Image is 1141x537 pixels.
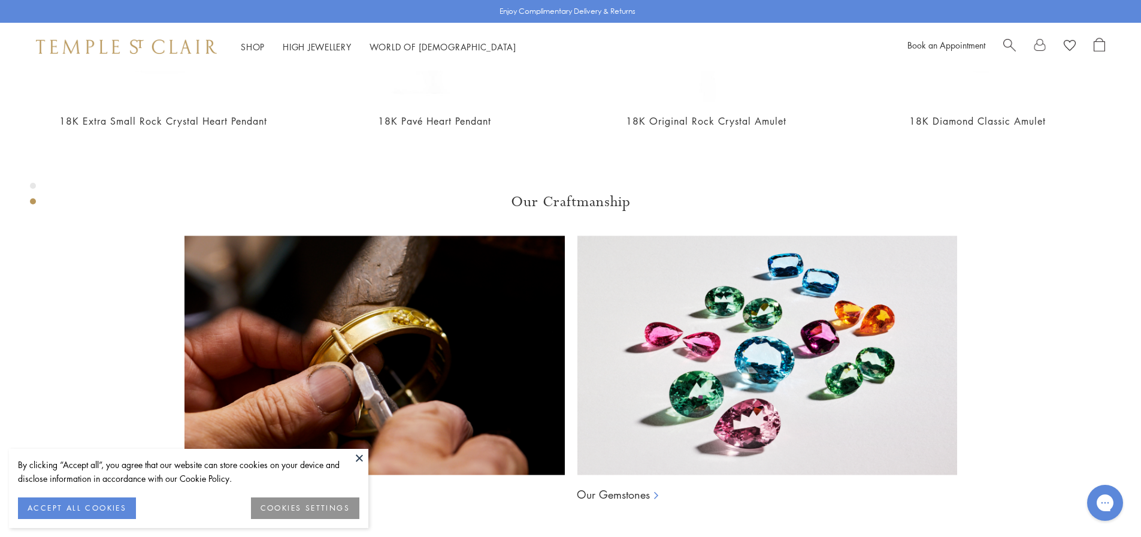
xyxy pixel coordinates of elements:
a: ShopShop [241,41,265,53]
a: Search [1003,38,1016,56]
nav: Main navigation [241,40,516,55]
a: 18K Extra Small Rock Crystal Heart Pendant [59,114,267,128]
a: Open Shopping Bag [1094,38,1105,56]
a: 18K Original Rock Crystal Amulet [626,114,786,128]
img: Ball Chains [577,236,957,475]
button: COOKIES SETTINGS [251,497,359,519]
a: View Wishlist [1064,38,1076,56]
img: Temple St. Clair [36,40,217,54]
p: Enjoy Complimentary Delivery & Returns [500,5,635,17]
a: High JewelleryHigh Jewellery [283,41,352,53]
a: Our Gemstones [577,487,650,502]
div: By clicking “Accept all”, you agree that our website can store cookies on your device and disclos... [18,458,359,485]
div: Product gallery navigation [30,180,36,214]
a: World of [DEMOGRAPHIC_DATA]World of [DEMOGRAPHIC_DATA] [370,41,516,53]
button: ACCEPT ALL COOKIES [18,497,136,519]
iframe: Gorgias live chat messenger [1081,481,1129,525]
a: Book an Appointment [907,39,985,51]
a: 18K Pavé Heart Pendant [378,114,491,128]
img: Ball Chains [184,236,565,475]
h3: Our Craftmanship [184,192,957,212]
a: 18K Diamond Classic Amulet [909,114,1046,128]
